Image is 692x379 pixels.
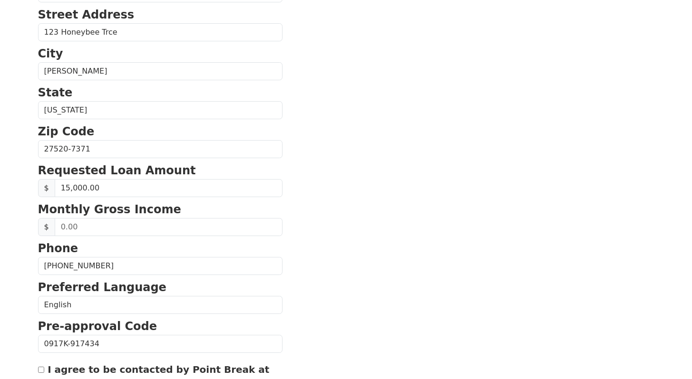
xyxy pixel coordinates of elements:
[38,242,78,255] strong: Phone
[38,125,95,138] strong: Zip Code
[38,47,63,60] strong: City
[38,335,283,353] input: Pre-approval Code
[38,8,135,21] strong: Street Address
[38,86,73,99] strong: State
[38,320,157,333] strong: Pre-approval Code
[55,218,283,236] input: 0.00
[38,257,283,275] input: Phone
[55,179,283,197] input: 0.00
[38,281,166,294] strong: Preferred Language
[38,201,283,218] p: Monthly Gross Income
[38,218,55,236] span: $
[38,23,283,41] input: Street Address
[38,140,283,158] input: Zip Code
[38,179,55,197] span: $
[38,164,196,177] strong: Requested Loan Amount
[38,62,283,80] input: City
